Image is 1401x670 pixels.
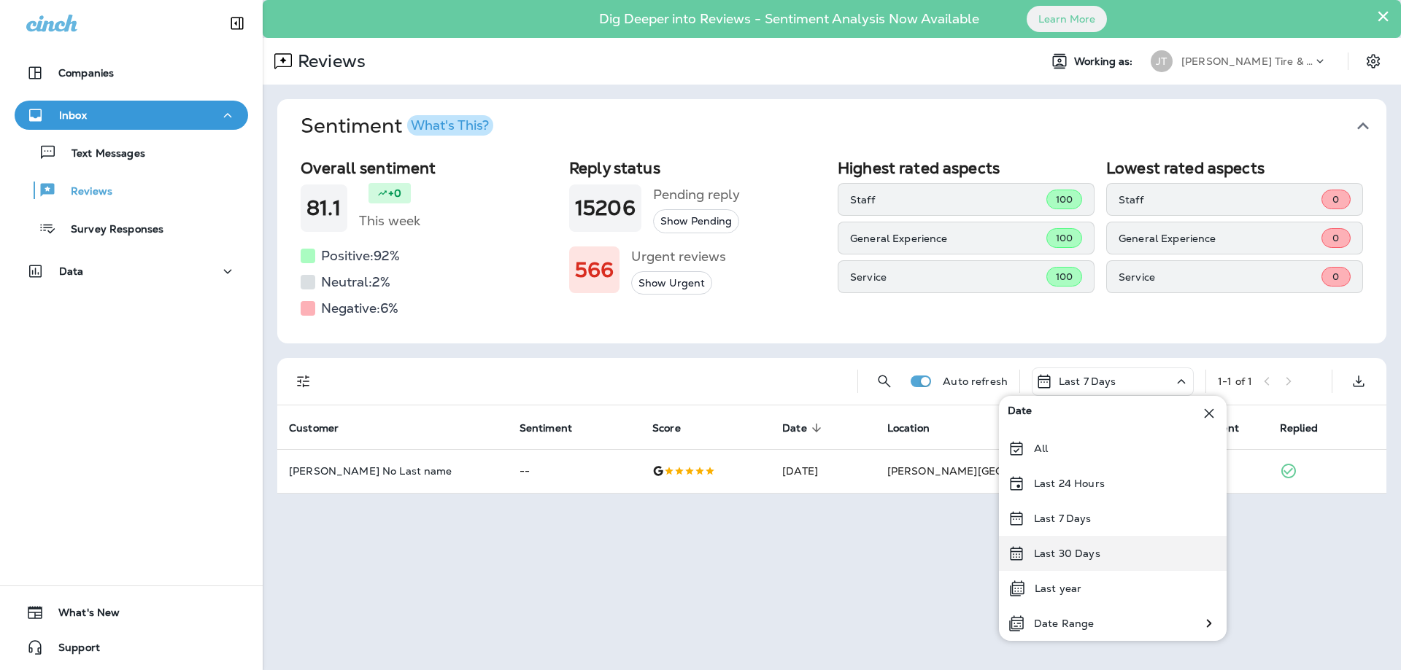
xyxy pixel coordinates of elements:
[388,186,401,200] p: +0
[652,421,700,435] span: Score
[44,607,120,624] span: What's New
[1360,48,1386,74] button: Settings
[631,271,712,295] button: Show Urgent
[1056,193,1073,206] span: 100
[850,194,1046,206] p: Staff
[520,422,572,435] span: Sentiment
[1056,232,1073,244] span: 100
[887,422,930,435] span: Location
[306,196,341,220] h1: 81.1
[359,209,420,233] h5: This week
[59,109,87,121] p: Inbox
[1056,270,1073,283] span: 100
[15,598,248,627] button: What's New
[1280,421,1337,435] span: Replied
[1059,375,1116,387] p: Last 7 Days
[771,449,876,493] td: [DATE]
[557,17,1022,21] p: Dig Deeper into Reviews - Sentiment Analysis Now Available
[1119,233,1321,244] p: General Experience
[1332,270,1339,283] span: 0
[15,58,248,87] button: Companies
[289,367,318,396] button: Filters
[1119,194,1321,206] p: Staff
[57,147,145,161] p: Text Messages
[292,50,366,72] p: Reviews
[15,175,248,206] button: Reviews
[1008,405,1033,422] span: Date
[56,223,163,237] p: Survey Responses
[1034,478,1105,489] p: Last 24 Hours
[1181,55,1313,67] p: [PERSON_NAME] Tire & Auto
[59,265,84,277] p: Data
[1151,50,1173,72] div: JT
[1119,271,1321,283] p: Service
[301,114,493,139] h1: Sentiment
[15,257,248,286] button: Data
[575,196,636,220] h1: 15206
[1027,6,1107,32] button: Learn More
[631,245,726,268] h5: Urgent reviews
[411,119,489,132] div: What's This?
[1034,548,1100,559] p: Last 30 Days
[653,183,740,206] h5: Pending reply
[850,233,1046,244] p: General Experience
[1376,4,1390,28] button: Close
[943,375,1008,387] p: Auto refresh
[1034,513,1092,524] p: Last 7 Days
[520,421,591,435] span: Sentiment
[58,67,114,79] p: Companies
[15,633,248,662] button: Support
[407,115,493,136] button: What's This?
[289,99,1398,153] button: SentimentWhat's This?
[321,297,398,320] h5: Negative: 6 %
[1332,232,1339,244] span: 0
[321,270,390,294] h5: Neutral: 2 %
[15,101,248,130] button: Inbox
[1344,367,1373,396] button: Export as CSV
[1035,583,1081,594] p: Last year
[1034,618,1094,629] p: Date Range
[289,465,496,477] p: [PERSON_NAME] No Last name
[1034,443,1048,454] p: All
[887,464,1091,478] span: [PERSON_NAME][GEOGRAPHIC_DATA]
[653,209,739,233] button: Show Pending
[289,421,358,435] span: Customer
[1074,55,1136,68] span: Working as:
[1218,375,1252,387] div: 1 - 1 of 1
[850,271,1046,283] p: Service
[56,185,112,199] p: Reviews
[575,258,614,282] h1: 566
[782,421,826,435] span: Date
[870,367,899,396] button: Search Reviews
[887,421,949,435] span: Location
[217,9,258,38] button: Collapse Sidebar
[44,642,100,659] span: Support
[15,213,248,244] button: Survey Responses
[652,422,681,435] span: Score
[508,449,641,493] td: --
[15,137,248,168] button: Text Messages
[569,159,826,177] h2: Reply status
[782,422,807,435] span: Date
[301,159,557,177] h2: Overall sentiment
[838,159,1095,177] h2: Highest rated aspects
[277,153,1386,343] div: SentimentWhat's This?
[1106,159,1363,177] h2: Lowest rated aspects
[1332,193,1339,206] span: 0
[321,244,400,268] h5: Positive: 92 %
[1280,422,1318,435] span: Replied
[289,422,339,435] span: Customer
